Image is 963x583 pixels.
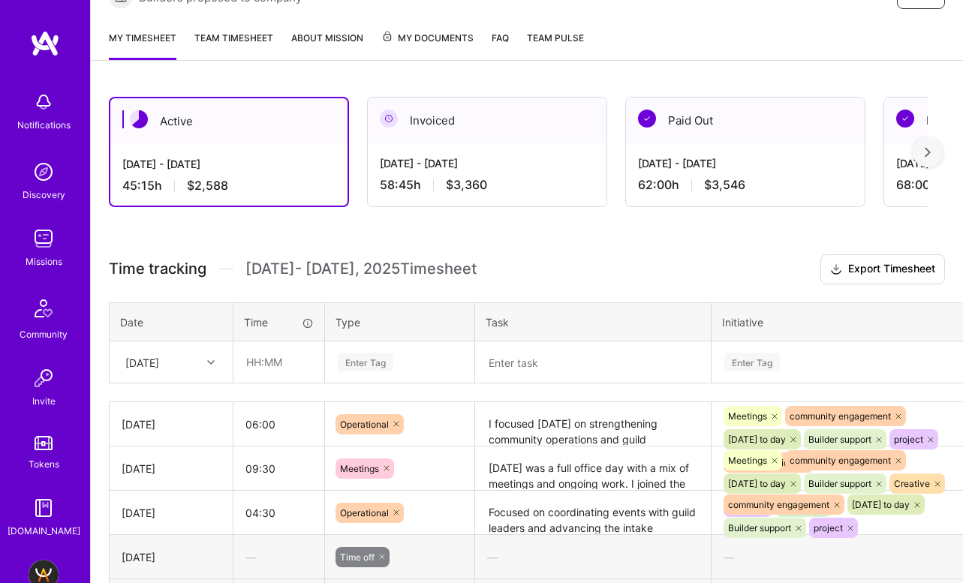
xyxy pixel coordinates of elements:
input: HH:MM [233,404,324,444]
div: [DATE] - [DATE] [380,155,594,171]
div: Invite [32,393,56,409]
span: project [894,434,923,445]
img: bell [29,87,59,117]
span: Meetings [340,463,379,474]
div: Enter Tag [724,350,780,374]
span: Team Pulse [527,32,584,44]
img: Paid Out [896,110,914,128]
div: [DATE] [122,549,221,565]
div: Community [20,326,68,342]
textarea: Focused on coordinating events with guild leaders and advancing the intake process, including han... [477,492,709,533]
div: [DOMAIN_NAME] [8,523,80,539]
span: community engagement [728,499,829,510]
img: Community [26,290,62,326]
div: [DATE] - [DATE] [638,155,853,171]
span: Meetings [728,410,767,422]
div: Discovery [23,187,65,203]
span: Creative [894,478,930,489]
img: Invite [29,363,59,393]
span: Meetings [728,455,767,466]
span: community engagement [790,410,891,422]
span: $2,588 [187,178,228,194]
span: $3,546 [704,177,745,193]
input: HH:MM [234,342,324,382]
img: tokens [35,436,53,450]
div: Enter Tag [338,350,393,374]
a: Team Pulse [527,30,584,60]
div: Active [110,98,348,144]
span: Time tracking [109,260,206,278]
img: discovery [29,157,59,187]
i: icon Download [830,262,842,278]
span: Operational [340,419,389,430]
div: [DATE] [122,461,221,476]
textarea: I focused [DATE] on strengthening community operations and guild processes, combining structured ... [477,404,709,445]
button: Export Timesheet [820,254,945,284]
div: 62:00 h [638,177,853,193]
input: HH:MM [233,493,324,533]
span: Builder support [808,434,871,445]
span: Builder support [808,478,871,489]
div: — [475,537,711,577]
div: Tokens [29,456,59,472]
div: 58:45 h [380,177,594,193]
div: 45:15 h [122,178,336,194]
span: Time off [340,551,375,563]
th: Type [325,302,475,341]
span: Builder support [728,522,791,533]
div: — [233,537,324,577]
span: My Documents [381,30,474,47]
span: [DATE] to day [852,499,910,510]
div: [DATE] [125,354,159,370]
div: [DATE] [122,505,221,521]
div: Missions [26,254,62,269]
img: Active [130,110,148,128]
th: Date [110,302,233,341]
a: My timesheet [109,30,176,60]
a: About Mission [291,30,363,60]
span: [DATE] to day [728,478,786,489]
img: guide book [29,493,59,523]
span: community engagement [790,455,891,466]
a: My Documents [381,30,474,60]
div: [DATE] [122,416,221,432]
i: icon Chevron [207,359,215,366]
span: [DATE] - [DATE] , 2025 Timesheet [245,260,477,278]
img: Invoiced [380,110,398,128]
th: Task [475,302,712,341]
div: Notifications [17,117,71,133]
a: FAQ [492,30,509,60]
img: right [925,147,931,158]
span: project [814,522,843,533]
textarea: [DATE] was a full office day with a mix of meetings and ongoing work. I joined the weekly sync wi... [477,448,709,489]
img: logo [30,30,60,57]
span: Operational [340,507,389,518]
div: Paid Out [626,98,865,143]
div: Time [244,314,314,330]
img: teamwork [29,224,59,254]
span: $3,360 [446,177,487,193]
div: [DATE] - [DATE] [122,156,336,172]
img: Paid Out [638,110,656,128]
a: Team timesheet [194,30,273,60]
span: [DATE] to day [728,434,786,445]
div: Invoiced [368,98,606,143]
input: HH:MM [233,449,324,488]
